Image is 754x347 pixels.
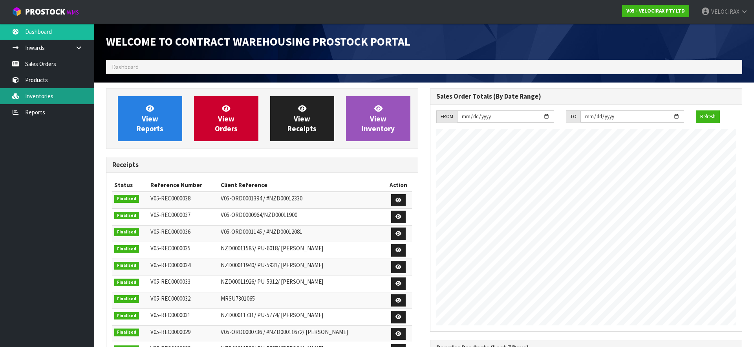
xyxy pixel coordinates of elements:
[384,179,412,191] th: Action
[118,96,182,141] a: ViewReports
[362,104,395,133] span: View Inventory
[148,179,219,191] th: Reference Number
[696,110,720,123] button: Refresh
[150,244,190,252] span: V05-REC0000035
[114,329,139,336] span: Finalised
[25,7,65,17] span: ProStock
[221,278,323,285] span: NZD00011926/ PU-5912/ [PERSON_NAME]
[150,311,190,319] span: V05-REC0000031
[106,34,410,49] span: Welcome to Contract Warehousing ProStock Portal
[221,311,323,319] span: NZD00011731/ PU-5774/ [PERSON_NAME]
[112,161,412,169] h3: Receipts
[150,211,190,218] span: V05-REC0000037
[219,179,384,191] th: Client Reference
[114,262,139,270] span: Finalised
[436,93,736,100] h3: Sales Order Totals (By Date Range)
[221,195,302,202] span: V05-ORD0001394 / #NZD00012330
[150,261,190,269] span: V05-REC0000034
[12,7,22,17] img: cube-alt.png
[114,195,139,203] span: Finalised
[67,9,79,16] small: WMS
[114,312,139,320] span: Finalised
[150,228,190,235] span: V05-REC0000036
[114,295,139,303] span: Finalised
[221,228,302,235] span: V05-ORD0001145 / #NZD00012081
[221,328,348,336] span: V05-ORD0000736 / #NZD00011672/ [PERSON_NAME]
[287,104,317,133] span: View Receipts
[114,228,139,236] span: Finalised
[150,328,190,336] span: V05-REC0000029
[194,96,258,141] a: ViewOrders
[566,110,580,123] div: TO
[221,295,255,302] span: MRSU7301065
[112,179,148,191] th: Status
[221,261,323,269] span: NZD00011940/ PU-5931/ [PERSON_NAME]
[114,279,139,286] span: Finalised
[346,96,410,141] a: ViewInventory
[150,295,190,302] span: V05-REC0000032
[626,7,685,14] strong: V05 - VELOCIRAX PTY LTD
[112,63,139,71] span: Dashboard
[221,244,323,252] span: NZD00011585/ PU-6018/ [PERSON_NAME]
[114,245,139,253] span: Finalised
[270,96,335,141] a: ViewReceipts
[150,278,190,285] span: V05-REC0000033
[711,8,739,15] span: VELOCIRAX
[150,195,190,202] span: V05-REC0000038
[436,110,457,123] div: FROM
[114,212,139,220] span: Finalised
[221,211,297,218] span: V05-ORD0000964/NZD00011900
[137,104,163,133] span: View Reports
[215,104,238,133] span: View Orders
